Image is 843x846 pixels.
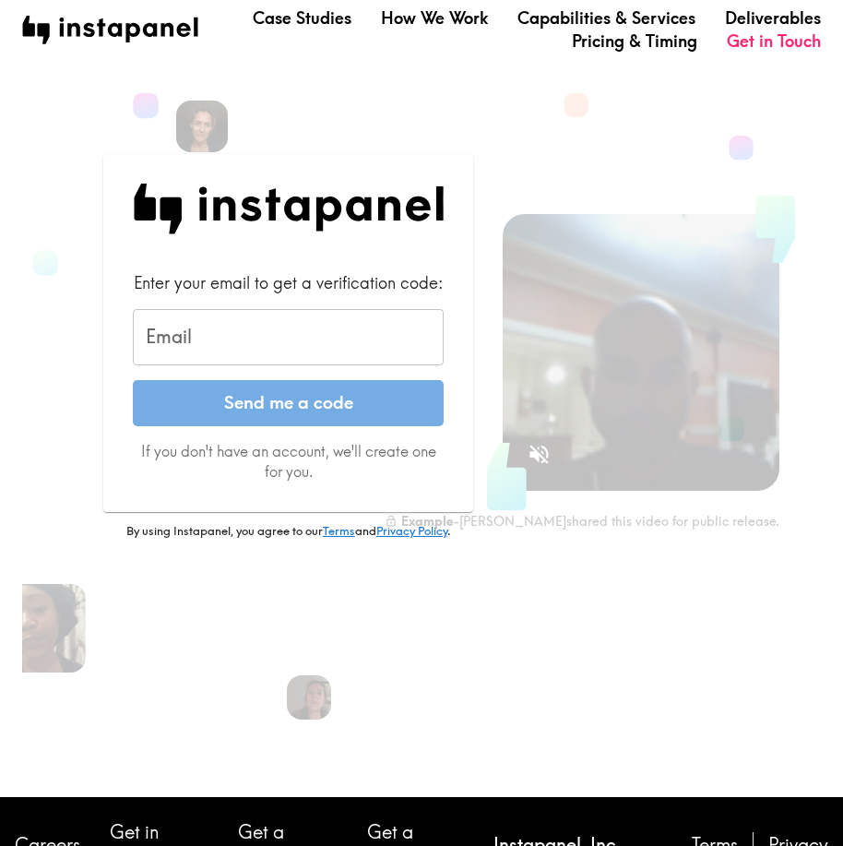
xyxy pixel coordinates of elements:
div: - [PERSON_NAME] shared this video for public release. [385,513,779,530]
a: Privacy Policy [376,523,447,538]
a: Get in Touch [727,30,821,53]
b: Example [401,513,453,530]
img: Giannina [176,101,228,152]
button: Sound is off [519,435,559,474]
img: Instapanel [133,184,444,234]
a: Pricing & Timing [572,30,697,53]
a: Terms [323,523,355,538]
a: Case Studies [253,6,351,30]
button: Send me a code [133,380,444,426]
a: How We Work [381,6,488,30]
img: Jennifer [287,675,331,720]
img: instapanel [22,16,198,44]
a: Capabilities & Services [517,6,695,30]
div: Enter your email to get a verification code: [133,271,444,294]
p: By using Instapanel, you agree to our and . [103,523,473,540]
p: If you don't have an account, we'll create one for you. [133,441,444,483]
a: Deliverables [725,6,821,30]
